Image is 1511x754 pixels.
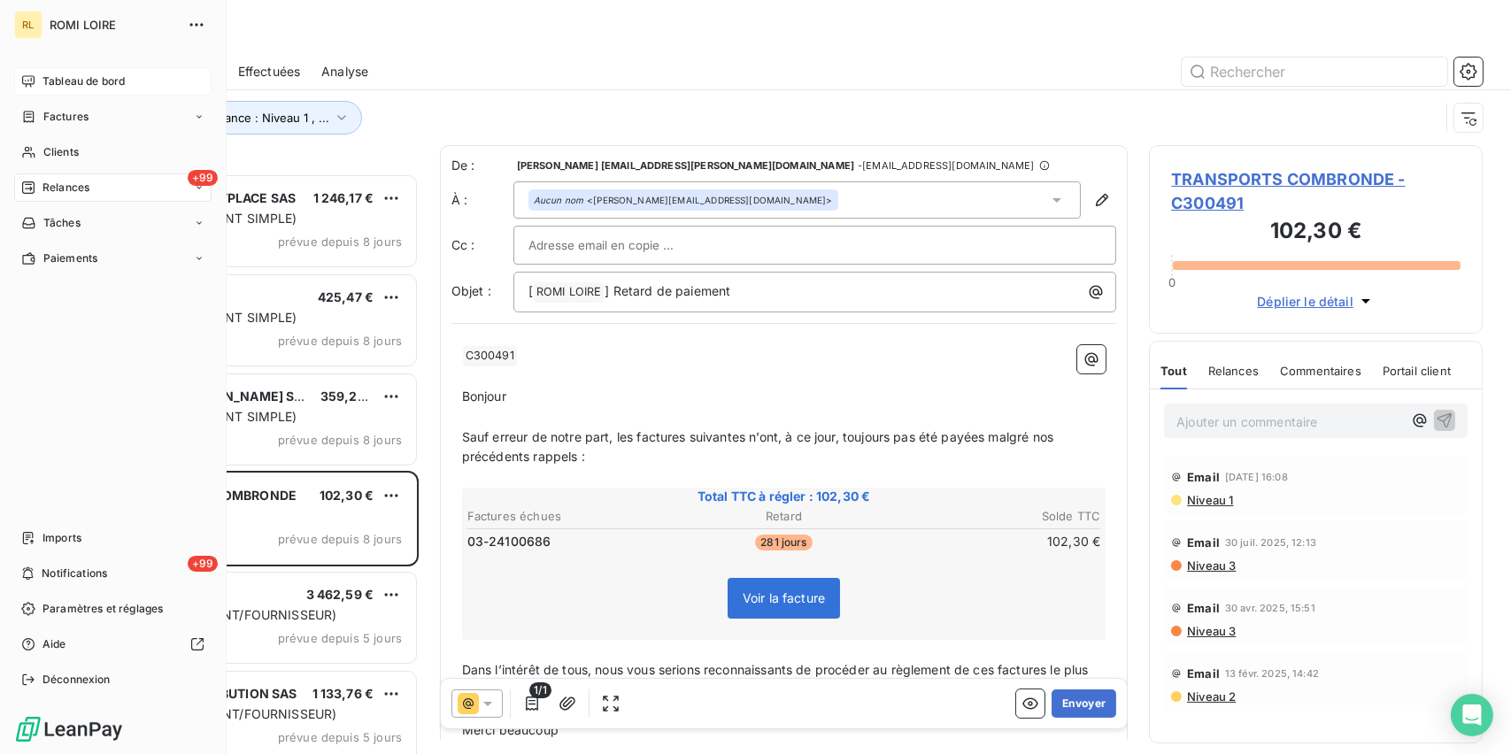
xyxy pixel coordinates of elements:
[278,433,402,447] span: prévue depuis 8 jours
[1187,470,1220,484] span: Email
[463,346,517,366] span: C300491
[1225,537,1316,548] span: 30 juil. 2025, 12:13
[1187,535,1220,550] span: Email
[534,194,833,206] div: <[PERSON_NAME][EMAIL_ADDRESS][DOMAIN_NAME]>
[890,532,1101,551] td: 102,30 €
[42,180,89,196] span: Relances
[1451,694,1493,736] div: Open Intercom Messenger
[1225,472,1288,482] span: [DATE] 16:08
[312,686,374,701] span: 1 133,76 €
[321,63,368,81] span: Analyse
[1052,689,1116,718] button: Envoyer
[278,334,402,348] span: prévue depuis 8 jours
[451,157,513,174] span: De :
[278,631,402,645] span: prévue depuis 5 jours
[755,535,812,550] span: 281 jours
[42,565,107,581] span: Notifications
[462,662,1092,697] span: Dans l’intérêt de tous, nous vous serions reconnaissants de procéder au règlement de ces factures...
[466,507,677,526] th: Factures échues
[1383,364,1451,378] span: Portail client
[534,194,583,206] em: Aucun nom
[1225,603,1315,613] span: 30 avr. 2025, 15:51
[188,556,218,572] span: +99
[42,73,125,89] span: Tableau de bord
[465,488,1104,505] span: Total TTC à régler : 102,30 €
[14,11,42,39] div: RL
[151,111,329,125] span: Niveau de relance : Niveau 1 , ...
[890,507,1101,526] th: Solde TTC
[127,706,336,721] span: GROUPE 1 (CLIENT/FOURNISSEUR)
[43,109,89,125] span: Factures
[743,590,825,605] span: Voir la facture
[679,507,890,526] th: Retard
[1171,215,1461,250] h3: 102,30 €
[14,715,124,743] img: Logo LeanPay
[1185,689,1236,704] span: Niveau 2
[462,722,559,737] span: Merci beaucoup
[467,533,551,550] span: 03-24100686
[1171,167,1461,215] span: TRANSPORTS COMBRONDE - C300491
[1187,601,1220,615] span: Email
[313,190,374,205] span: 1 246,17 €
[306,587,374,602] span: 3 462,59 €
[278,532,402,546] span: prévue depuis 8 jours
[517,160,854,171] span: [PERSON_NAME] [EMAIL_ADDRESS][PERSON_NAME][DOMAIN_NAME]
[278,235,402,249] span: prévue depuis 8 jours
[43,144,79,160] span: Clients
[1185,624,1236,638] span: Niveau 3
[43,215,81,231] span: Tâches
[528,283,533,298] span: [
[462,429,1057,465] span: Sauf erreur de notre part, les factures suivantes n’ont, à ce jour, toujours pas été payées malgr...
[42,601,163,617] span: Paramètres et réglages
[1208,364,1259,378] span: Relances
[320,488,374,503] span: 102,30 €
[50,18,177,32] span: ROMI LOIRE
[127,607,336,622] span: GROUPE 1 (CLIENT/FOURNISSEUR)
[1187,666,1220,681] span: Email
[42,530,81,546] span: Imports
[126,101,362,135] button: Niveau de relance : Niveau 1 , ...
[320,389,377,404] span: 359,26 €
[1252,291,1380,312] button: Déplier le détail
[451,283,491,298] span: Objet :
[42,636,66,652] span: Aide
[1160,364,1187,378] span: Tout
[1185,493,1233,507] span: Niveau 1
[462,389,506,404] span: Bonjour
[1185,558,1236,573] span: Niveau 3
[238,63,301,81] span: Effectuées
[534,282,605,303] span: ROMI LOIRE
[318,289,374,304] span: 425,47 €
[605,283,730,298] span: ] Retard de paiement
[529,682,551,698] span: 1/1
[14,630,212,658] a: Aide
[1280,364,1361,378] span: Commentaires
[43,250,97,266] span: Paiements
[1182,58,1447,86] input: Rechercher
[528,232,719,258] input: Adresse email en copie ...
[278,730,402,744] span: prévue depuis 5 jours
[1168,275,1176,289] span: 0
[1257,292,1353,311] span: Déplier le détail
[451,236,513,254] label: Cc :
[42,672,111,688] span: Déconnexion
[858,160,1034,171] span: - [EMAIL_ADDRESS][DOMAIN_NAME]
[85,173,419,754] div: grid
[1225,668,1319,679] span: 13 févr. 2025, 14:42
[451,191,513,209] label: À :
[188,170,218,186] span: +99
